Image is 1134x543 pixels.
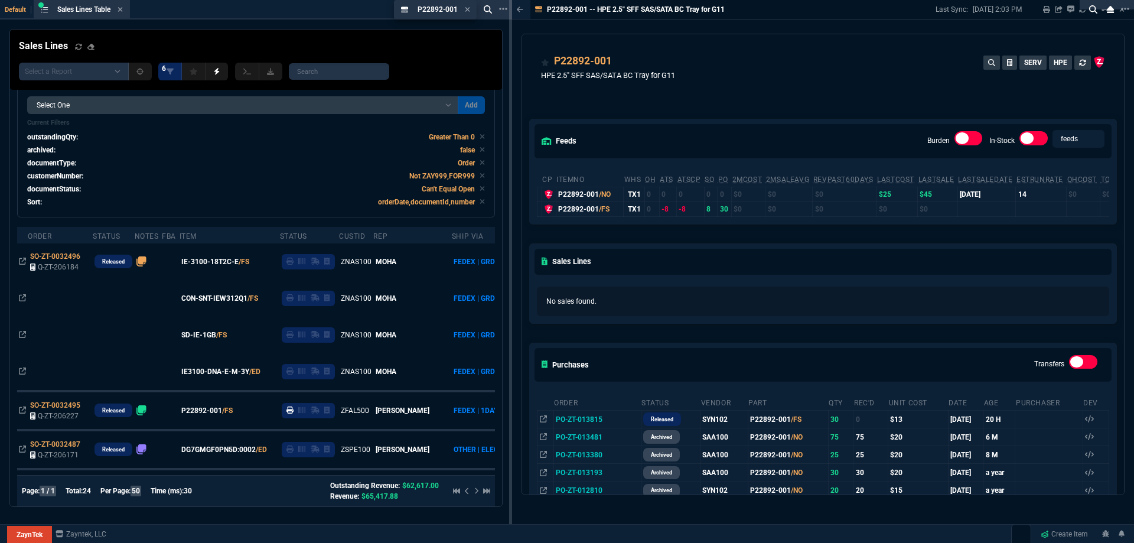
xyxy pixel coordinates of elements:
[19,294,26,303] nx-icon: Open In Opposite Panel
[813,175,874,184] abbr: Total revenue past 60 days
[38,451,79,459] span: Q-ZT-206171
[766,175,809,184] abbr: Avg Sale from SO invoices for 2 months
[700,482,748,499] td: SYN102
[828,428,853,446] td: 75
[83,487,91,495] span: 24
[732,187,765,201] td: $0
[222,405,233,416] a: /FS
[499,4,507,15] nx-icon: Open New Tab
[651,486,672,495] p: archived
[27,145,56,155] p: archived:
[556,486,602,495] span: PO-ZT-012810
[813,201,876,216] td: $0
[330,482,400,490] span: Outstanding Revenue:
[1019,131,1048,150] div: In-Stock
[853,464,888,482] td: 30
[373,232,387,241] div: Rep
[454,258,495,266] span: FEDEX | GRD
[918,175,954,184] abbr: The last SO Inv price. No time limit. (ignore zeros)
[556,450,638,460] nx-fornida-value: PO-ZT-013380
[556,467,638,478] nx-fornida-value: PO-ZT-013193
[458,159,475,167] code: Order
[954,131,983,150] div: Burden
[19,258,26,266] nx-icon: Open In Opposite Panel
[644,201,659,216] td: 0
[748,446,828,464] td: P22892-001
[19,39,68,53] h4: Sales Lines
[1049,56,1072,70] button: HPE
[239,256,249,267] a: /FS
[791,433,803,441] span: /NO
[1016,175,1063,184] abbr: Total sales within a 30 day window based on last time there was inventory
[184,487,192,495] span: 30
[1102,2,1119,17] nx-icon: Close Workbench
[376,331,396,339] span: MOHA
[983,464,1015,482] td: a year
[748,394,828,411] th: Part
[700,394,748,411] th: Vendor
[341,331,372,339] span: ZNAS100
[93,232,120,241] div: Status
[765,187,813,201] td: $0
[249,366,260,377] a: /ED
[181,330,216,340] span: SD-IE-1GB
[57,5,110,14] span: Sales Lines Table
[888,464,949,482] td: $20
[718,201,732,216] td: 30
[1084,2,1102,17] nx-icon: Search
[828,410,853,428] td: 30
[181,293,247,304] span: CON-SNT-IEW312Q1
[22,487,40,495] span: Page:
[181,405,222,416] span: P22892-001
[454,331,495,339] span: FEDEX | GRD
[454,294,495,303] span: FEDEX | GRD
[542,170,556,187] th: cp
[27,119,485,127] h6: Current Filters
[853,482,888,499] td: 20
[542,135,576,147] h5: feeds
[40,486,56,496] span: 1 / 1
[700,410,748,428] td: SYN102
[948,446,983,464] td: [DATE]
[948,394,983,411] th: Date
[828,446,853,464] td: 25
[422,185,475,193] code: Can't Equal Open
[181,444,256,455] span: DG7GMGF0PN5D:0002
[102,257,125,266] p: Released
[700,464,748,482] td: SAA100
[542,359,589,370] h5: Purchases
[704,187,718,201] td: 0
[541,53,549,70] div: Add to Watchlist
[542,256,591,267] h5: Sales Lines
[409,172,475,180] code: Not ZAY999,FOR999
[341,294,372,303] span: ZNAS100
[853,410,888,428] td: 0
[888,394,949,411] th: Unit Cost
[651,468,672,477] p: archived
[27,197,42,207] p: Sort:
[102,445,125,454] p: Released
[554,53,612,69] a: P22892-001
[556,414,638,425] nx-fornida-value: PO-ZT-013815
[376,368,396,376] span: MOHA
[888,446,949,464] td: $20
[5,6,31,14] span: Default
[180,232,197,241] div: Item
[791,451,803,459] span: /NO
[1016,187,1067,201] td: 14
[983,446,1015,464] td: 8 M
[280,232,308,241] div: Status
[853,394,888,411] th: Rec'd
[558,204,622,214] div: P22892-001
[659,201,676,216] td: -8
[748,482,828,499] td: P22892-001
[700,446,748,464] td: SAA100
[989,136,1015,145] label: In-Stock
[27,184,81,194] p: documentStatus:
[651,415,673,424] p: Released
[136,408,147,416] nx-fornida-erp-notes: number
[556,432,638,443] nx-fornida-value: PO-ZT-013481
[641,394,700,411] th: Status
[700,428,748,446] td: SAA100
